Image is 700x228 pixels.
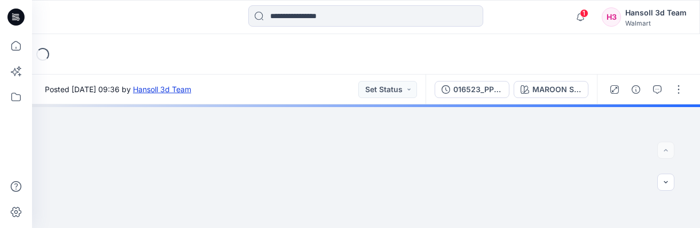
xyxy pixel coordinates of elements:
[133,85,191,94] a: Hansoll 3d Team
[625,19,687,27] div: Walmart
[514,81,588,98] button: MAROON SURPEME
[580,9,588,18] span: 1
[453,84,502,95] div: 016523_PP_MISSY MINI TEE DRESS
[435,81,509,98] button: 016523_PP_MISSY MINI TEE DRESS
[627,81,644,98] button: Details
[625,6,687,19] div: Hansoll 3d Team
[532,84,581,95] div: MAROON SURPEME
[45,84,191,95] span: Posted [DATE] 09:36 by
[602,7,621,27] div: H3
